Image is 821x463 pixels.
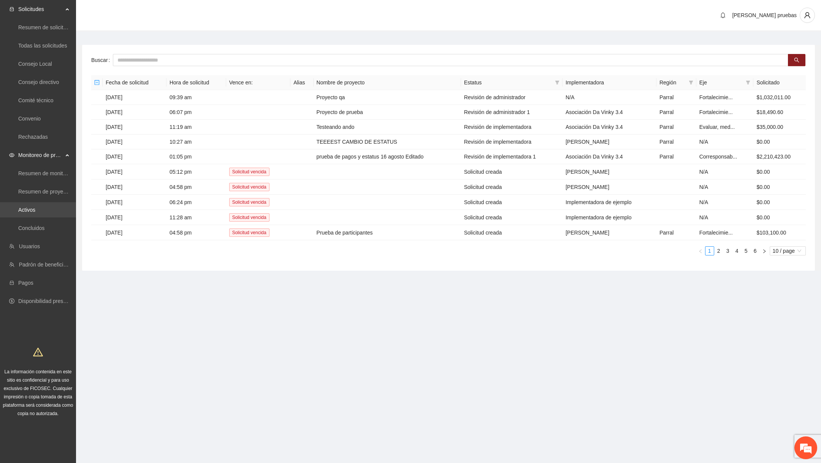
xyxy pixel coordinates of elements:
span: filter [746,80,750,85]
span: eye [9,152,14,158]
td: [PERSON_NAME] [563,135,656,149]
span: Solicitud vencida [229,228,269,237]
td: Implementadora de ejemplo [563,210,656,225]
td: [DATE] [103,135,166,149]
td: $0.00 [753,179,806,195]
a: Padrón de beneficiarios [19,262,75,268]
th: Implementadora [563,75,656,90]
span: filter [687,77,695,88]
td: 01:05 pm [166,149,226,164]
td: [DATE] [103,149,166,164]
span: Región [659,78,686,87]
span: Monitoreo de proyectos [18,147,63,163]
a: 2 [715,247,723,255]
span: Estatus [464,78,552,87]
span: warning [33,347,43,357]
td: $0.00 [753,164,806,179]
li: 4 [732,246,742,255]
td: [DATE] [103,164,166,179]
span: right [762,249,767,254]
td: Asociación Da Vinky 3.4 [563,120,656,135]
span: 10 / page [773,247,803,255]
td: N/A [696,195,754,210]
a: Resumen de monitoreo [18,170,74,176]
a: Rechazadas [18,134,48,140]
td: N/A [563,90,656,105]
a: Convenio [18,116,41,122]
td: N/A [696,179,754,195]
td: TEEEEST CAMBIO DE ESTATUS [314,135,461,149]
span: filter [689,80,693,85]
td: $0.00 [753,135,806,149]
td: $2,210,423.00 [753,149,806,164]
td: Solicitud creada [461,210,563,225]
li: 6 [751,246,760,255]
span: filter [553,77,561,88]
td: 06:24 pm [166,195,226,210]
a: Disponibilidad presupuestal [18,298,83,304]
td: $1,032,011.00 [753,90,806,105]
td: Solicitud creada [461,179,563,195]
div: Page Size [770,246,806,255]
span: Solicitudes [18,2,63,17]
td: 05:12 pm [166,164,226,179]
td: N/A [696,135,754,149]
a: Concluidos [18,225,44,231]
th: Solicitado [753,75,806,90]
a: Usuarios [19,243,40,249]
button: user [800,8,815,23]
td: 11:28 am [166,210,226,225]
span: filter [555,80,559,85]
span: filter [744,77,752,88]
span: Evaluar, med... [699,124,735,130]
td: Parral [656,90,696,105]
td: [DATE] [103,179,166,195]
label: Buscar [91,54,113,66]
td: prueba de pagos y estatus 16 agosto Editado [314,149,461,164]
td: Parral [656,135,696,149]
button: search [788,54,805,66]
td: Proyecto qa [314,90,461,105]
td: 10:27 am [166,135,226,149]
a: 3 [724,247,732,255]
td: $0.00 [753,195,806,210]
td: N/A [696,210,754,225]
th: Alias [290,75,313,90]
a: 4 [733,247,741,255]
span: minus-square [94,80,100,85]
span: bell [717,12,729,18]
td: Implementadora de ejemplo [563,195,656,210]
td: Prueba de participantes [314,225,461,240]
td: [DATE] [103,120,166,135]
span: Corresponsab... [699,154,737,160]
a: Activos [18,207,35,213]
td: Solicitud creada [461,195,563,210]
button: left [696,246,705,255]
span: Fortalecimie... [699,230,733,236]
span: Solicitud vencida [229,183,269,191]
li: 2 [714,246,723,255]
li: 1 [705,246,714,255]
td: Testeando ando [314,120,461,135]
th: Nombre de proyecto [314,75,461,90]
a: 5 [742,247,750,255]
td: $0.00 [753,210,806,225]
span: Solicitud vencida [229,198,269,206]
td: Asociación Da Vinky 3.4 [563,149,656,164]
td: Solicitud creada [461,164,563,179]
span: inbox [9,6,14,12]
button: right [760,246,769,255]
td: $103,100.00 [753,225,806,240]
td: Revisión de implementadora 1 [461,149,563,164]
li: Next Page [760,246,769,255]
td: Parral [656,149,696,164]
th: Hora de solicitud [166,75,226,90]
td: Revisión de implementadora [461,135,563,149]
td: Revisión de administrador 1 [461,105,563,120]
td: 06:07 pm [166,105,226,120]
td: N/A [696,164,754,179]
span: [PERSON_NAME] pruebas [732,12,797,18]
th: Vence en: [226,75,291,90]
td: Parral [656,225,696,240]
span: user [800,12,815,19]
